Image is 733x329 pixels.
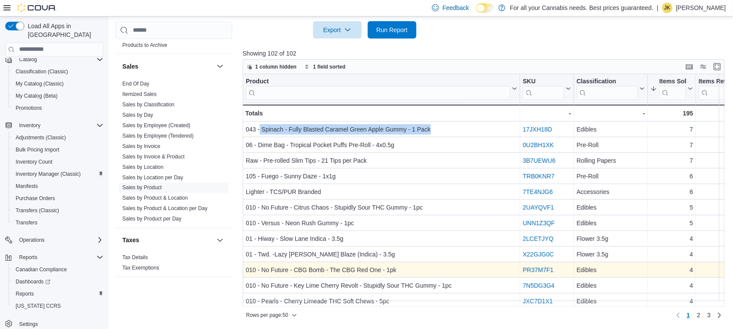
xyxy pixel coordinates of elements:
[693,309,704,322] a: Page 2 of 3
[12,193,59,204] a: Purchase Orders
[122,112,153,118] span: Sales by Day
[318,21,357,39] span: Export
[9,180,107,192] button: Manifests
[650,202,693,213] div: 5
[577,249,645,260] div: Flower 3.5g
[16,80,64,87] span: My Catalog (Classic)
[246,296,517,306] div: 010 - Pearls - Cherry Limeade THC Soft Chews - 5pc
[122,174,183,181] span: Sales by Location per Day
[243,310,300,321] button: Rows per page:50
[577,77,638,99] div: Classification
[577,296,645,306] div: Edibles
[657,3,659,13] p: |
[116,30,232,54] div: Products
[523,282,555,289] a: 7N5DG3G4
[122,122,191,129] span: Sales by Employee (Created)
[510,3,654,13] p: For all your Cannabis needs. Best prices guaranteed.
[246,234,517,244] div: 01 - Hiway - Slow Lane Indica - 3.5g
[12,79,103,89] span: My Catalog (Classic)
[12,276,54,287] a: Dashboards
[122,62,213,71] button: Sales
[245,108,517,118] div: Totals
[12,132,103,143] span: Adjustments (Classic)
[650,155,693,166] div: 7
[2,53,107,66] button: Catalog
[577,171,645,181] div: Pre-Roll
[664,3,670,13] span: JK
[16,290,34,297] span: Reports
[122,91,157,97] a: Itemized Sales
[12,276,103,287] span: Dashboards
[659,77,686,99] div: Items Sold
[122,80,149,87] span: End Of Day
[16,235,48,245] button: Operations
[246,249,517,260] div: 01 - Twd. -Lazy [PERSON_NAME] Blaze (Indica) - 3.5g
[122,216,182,222] a: Sales by Product per Day
[122,112,153,118] a: Sales by Day
[122,91,157,98] span: Itemized Sales
[523,251,554,258] a: X22GJG0C
[707,311,711,320] span: 3
[376,26,408,34] span: Run Report
[650,108,693,118] div: 195
[698,62,709,72] button: Display options
[16,171,81,178] span: Inventory Manager (Classic)
[246,77,517,99] button: Product
[246,77,510,86] div: Product
[16,219,37,226] span: Transfers
[9,90,107,102] button: My Catalog (Beta)
[116,79,232,228] div: Sales
[523,173,555,180] a: TRB0KNR7
[676,3,726,13] p: [PERSON_NAME]
[122,255,148,261] a: Tax Details
[12,301,103,311] span: Washington CCRS
[12,217,103,228] span: Transfers
[122,122,191,128] a: Sales by Employee (Created)
[16,252,103,263] span: Reports
[12,301,64,311] a: [US_STATE] CCRS
[523,188,553,195] a: 7TE4NJG6
[19,254,37,261] span: Reports
[523,141,554,148] a: 0U2BH1XK
[650,280,693,291] div: 4
[673,310,683,321] button: Previous page
[650,187,693,197] div: 6
[523,220,555,227] a: UNN1Z3QF
[122,42,167,48] a: Products to Archive
[122,185,162,191] a: Sales by Product
[16,266,67,273] span: Canadian Compliance
[313,21,362,39] button: Export
[12,157,103,167] span: Inventory Count
[577,265,645,275] div: Edibles
[122,101,175,108] span: Sales by Classification
[12,91,61,101] a: My Catalog (Beta)
[673,309,725,322] nav: Pagination for preceding grid
[246,280,517,291] div: 010 - No Future - Key Lime Cherry Revolt - Stupidly Sour THC Gummy - 1pc
[243,49,730,58] p: Showing 102 of 102
[12,103,46,113] a: Promotions
[122,42,167,49] span: Products to Archive
[523,298,553,305] a: JXC7D1X1
[16,105,42,112] span: Promotions
[122,195,188,202] span: Sales by Product & Location
[122,102,175,108] a: Sales by Classification
[650,234,693,244] div: 4
[650,218,693,228] div: 5
[12,289,37,299] a: Reports
[16,278,50,285] span: Dashboards
[16,68,68,75] span: Classification (Classic)
[704,309,714,322] a: Page 3 of 3
[523,77,564,86] div: SKU
[577,77,645,99] button: Classification
[16,134,66,141] span: Adjustments (Classic)
[699,77,731,86] div: Items Ref
[16,195,55,202] span: Purchase Orders
[12,66,103,77] span: Classification (Classic)
[650,140,693,150] div: 7
[9,78,107,90] button: My Catalog (Classic)
[476,3,495,13] input: Dark Mode
[12,169,84,179] a: Inventory Manager (Classic)
[9,276,107,288] a: Dashboards
[16,252,41,263] button: Reports
[12,181,41,191] a: Manifests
